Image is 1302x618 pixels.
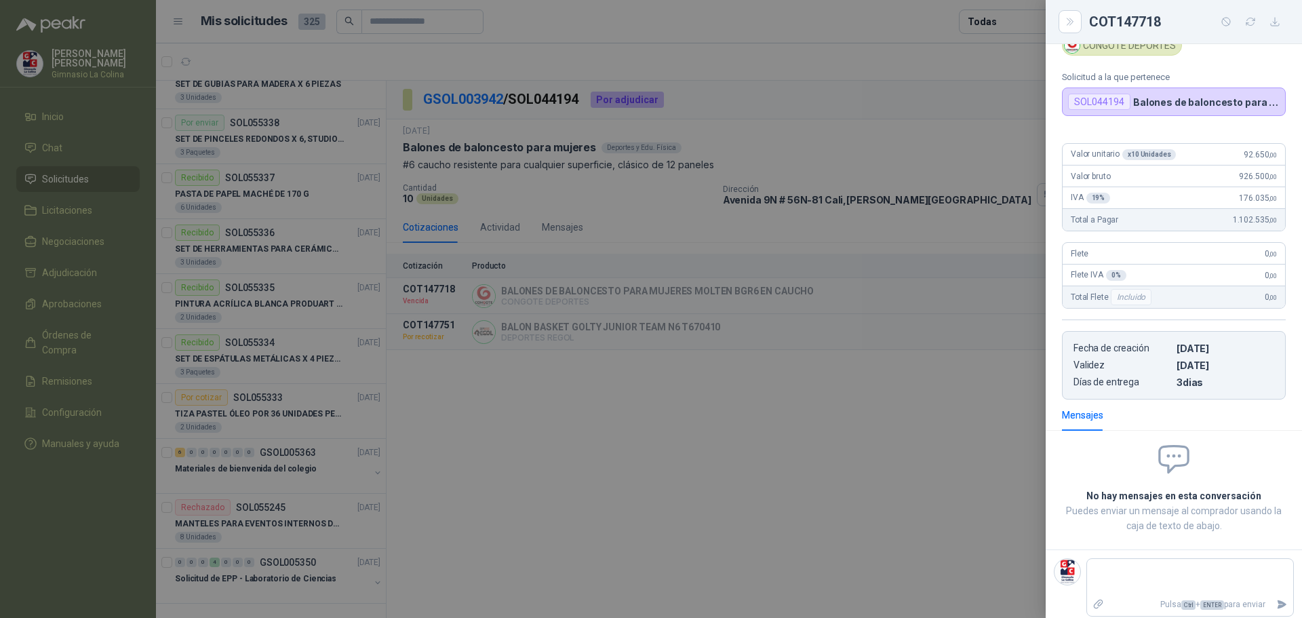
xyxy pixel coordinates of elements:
[1062,408,1103,423] div: Mensajes
[1233,215,1277,225] span: 1.102.535
[1110,593,1271,617] p: Pulsa + para enviar
[1073,343,1171,354] p: Fecha de creación
[1200,600,1224,610] span: ENTER
[1265,271,1277,280] span: 0
[1062,35,1182,56] div: CONGOTE DEPORTES
[1239,193,1277,203] span: 176.035
[1181,600,1196,610] span: Ctrl
[1111,289,1151,305] div: Incluido
[1269,195,1277,202] span: ,00
[1073,376,1171,388] p: Días de entrega
[1065,38,1080,53] img: Company Logo
[1089,11,1286,33] div: COT147718
[1269,216,1277,224] span: ,00
[1265,249,1277,258] span: 0
[1177,376,1274,388] p: 3 dias
[1071,193,1110,204] span: IVA
[1177,360,1274,371] p: [DATE]
[1086,193,1111,204] div: 19 %
[1071,215,1118,225] span: Total a Pagar
[1239,172,1277,181] span: 926.500
[1068,94,1130,110] div: SOL044194
[1106,270,1126,281] div: 0 %
[1062,488,1286,503] h2: No hay mensajes en esta conversación
[1244,150,1277,159] span: 92.650
[1269,250,1277,258] span: ,00
[1062,14,1078,30] button: Close
[1269,173,1277,180] span: ,00
[1269,294,1277,301] span: ,00
[1071,249,1088,258] span: Flete
[1071,149,1176,160] span: Valor unitario
[1265,292,1277,302] span: 0
[1071,289,1154,305] span: Total Flete
[1062,503,1286,533] p: Puedes enviar un mensaje al comprador usando la caja de texto de abajo.
[1269,272,1277,279] span: ,00
[1177,343,1274,354] p: [DATE]
[1087,593,1110,617] label: Adjuntar archivos
[1122,149,1176,160] div: x 10 Unidades
[1062,72,1286,82] p: Solicitud a la que pertenece
[1054,559,1080,585] img: Company Logo
[1133,96,1280,108] p: Balones de baloncesto para mujeres
[1071,270,1126,281] span: Flete IVA
[1073,360,1171,371] p: Validez
[1271,593,1293,617] button: Enviar
[1071,172,1110,181] span: Valor bruto
[1269,151,1277,159] span: ,00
